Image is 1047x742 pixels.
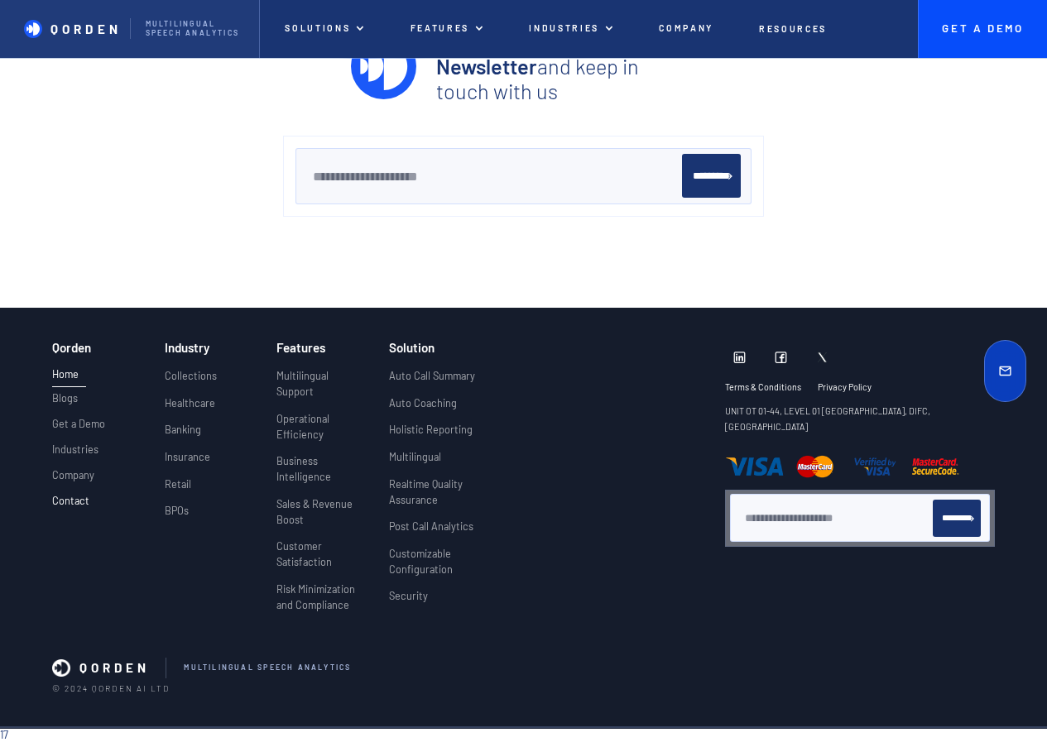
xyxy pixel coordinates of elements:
[725,382,818,403] a: Terms & Conditions
[165,449,210,476] a: Insurance
[659,23,713,34] p: Company
[942,22,1025,36] p: Get A Demo
[165,368,217,384] p: Collections
[725,405,930,432] strong: UNIT OT 01-44, LEVEL 01 [GEOGRAPHIC_DATA], DIFC, [GEOGRAPHIC_DATA]
[165,395,215,423] a: Healthcare
[744,500,981,537] form: Newsletter
[436,29,696,104] p: and keep in touch with us
[389,449,441,476] a: Multilingual
[50,22,121,36] p: Qorden
[165,476,191,504] a: Retail
[759,24,827,35] p: Resources
[389,395,457,411] p: Auto Coaching
[52,366,86,382] p: Home
[165,476,191,492] p: Retail
[389,368,475,395] a: Auto Call Summary
[276,496,366,528] p: Sales & Revenue Boost
[276,368,366,411] a: Multilingual Support
[389,588,428,615] a: Security
[52,418,105,438] a: Get a Demo
[389,476,502,519] a: Realtime Quality Assurance
[389,519,473,534] p: Post Call Analytics
[276,453,366,496] a: Business Intelligence
[79,660,150,675] p: QORDEN
[52,683,995,693] p: © 2024 Qorden AI LTD
[389,395,457,423] a: Auto Coaching
[389,546,502,589] a: Customizable Configuration
[165,395,215,411] p: Healthcare
[165,503,189,519] p: BPOs
[52,469,94,481] p: Company
[52,418,105,430] p: Get a Demo
[165,449,210,465] p: Insurance
[165,368,217,395] a: Collections
[389,368,475,384] p: Auto Call Summary
[52,341,91,361] h3: Qorden
[276,539,366,582] a: Customer Satisfaction
[276,411,366,443] p: Operational Efficiency
[529,23,599,34] p: INDUSTRIES
[389,422,473,438] p: Holistic Reporting
[818,382,872,393] p: Privacy Policy
[389,341,435,355] h3: Solution
[276,582,366,613] p: Risk Minimization and Compliance
[389,422,473,449] a: Holistic Reporting
[285,23,350,34] p: Solutions
[52,495,89,507] p: Contact
[276,368,366,400] p: Multilingual Support
[165,341,209,355] h3: Industry
[52,443,98,464] a: Industries
[276,341,325,355] h3: Features
[276,453,366,485] p: Business Intelligence
[146,20,244,37] p: Multilingual Speech analytics
[52,658,973,678] a: QORDENmULTILINGUAL sPEECH aNALYTICS
[276,411,366,454] a: Operational Efficiency
[725,382,801,393] p: Terms & Conditions
[52,495,89,515] a: Contact
[165,422,201,449] a: Banking
[389,449,441,465] p: Multilingual
[389,588,428,604] p: Security
[389,476,502,508] p: Realtime Quality Assurance
[389,546,502,577] p: Customizable Configuration
[389,519,473,546] a: Post Call Analytics
[184,663,351,673] p: mULTILINGUAL sPEECH aNALYTICS
[52,392,78,413] a: Blogs
[52,392,78,405] p: Blogs
[276,539,366,570] p: Customer Satisfaction
[411,23,469,34] p: features
[52,443,98,456] p: Industries
[52,469,94,490] a: Company
[818,382,872,403] a: Privacy Policy
[165,422,201,438] p: Banking
[276,582,366,625] a: Risk Minimization and Compliance
[52,366,86,387] a: Home
[312,154,741,198] form: Newsletter
[165,503,189,530] a: BPOs
[276,496,366,539] a: Sales & Revenue Boost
